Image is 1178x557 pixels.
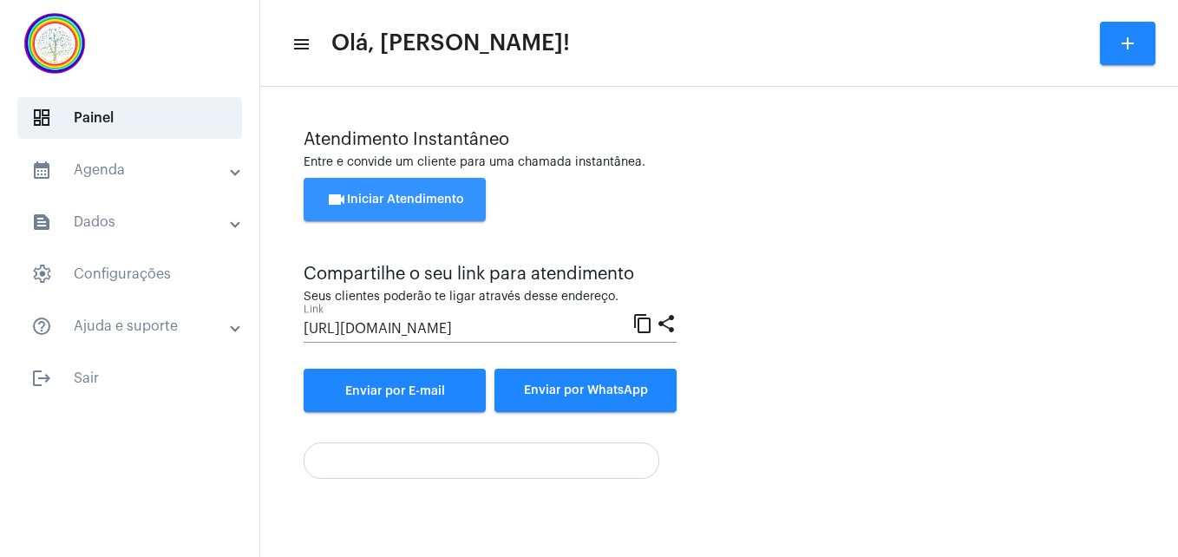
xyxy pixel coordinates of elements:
[656,312,677,333] mat-icon: share
[31,160,232,180] mat-panel-title: Agenda
[17,357,242,399] span: Sair
[304,369,486,412] a: Enviar por E-mail
[1117,33,1138,54] mat-icon: add
[10,305,259,347] mat-expansion-panel-header: sidenav iconAjuda e suporte
[345,385,445,397] span: Enviar por E-mail
[17,97,242,139] span: Painel
[17,253,242,295] span: Configurações
[326,189,347,210] mat-icon: videocam
[31,212,232,233] mat-panel-title: Dados
[31,316,232,337] mat-panel-title: Ajuda e suporte
[304,178,486,221] button: Iniciar Atendimento
[31,316,52,337] mat-icon: sidenav icon
[524,384,648,396] span: Enviar por WhatsApp
[14,9,95,78] img: c337f8d0-2252-6d55-8527-ab50248c0d14.png
[494,369,677,412] button: Enviar por WhatsApp
[31,264,52,285] span: sidenav icon
[10,201,259,243] mat-expansion-panel-header: sidenav iconDados
[31,212,52,233] mat-icon: sidenav icon
[326,193,464,206] span: Iniciar Atendimento
[304,265,677,284] div: Compartilhe o seu link para atendimento
[304,291,677,304] div: Seus clientes poderão te ligar através desse endereço.
[10,149,259,191] mat-expansion-panel-header: sidenav iconAgenda
[31,160,52,180] mat-icon: sidenav icon
[304,130,1135,149] div: Atendimento Instantâneo
[331,29,570,57] span: Olá, [PERSON_NAME]!
[31,108,52,128] span: sidenav icon
[304,156,1135,169] div: Entre e convide um cliente para uma chamada instantânea.
[291,34,309,55] mat-icon: sidenav icon
[31,368,52,389] mat-icon: sidenav icon
[632,312,653,333] mat-icon: content_copy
